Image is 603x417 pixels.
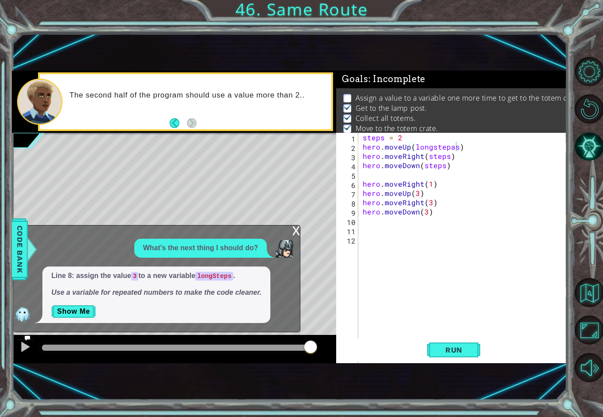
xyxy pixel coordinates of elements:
code: longSteps [195,272,233,281]
div: 4 [338,162,358,171]
em: Use a variable for repeated numbers to make the code cleaner. [51,289,262,296]
p: Assign a value to a variable one more time to get to the totem crate. [356,93,583,103]
img: Player [276,240,293,258]
p: Get to the lamp post. [356,103,427,113]
p: The second half of the program should use a value more than 2.. [69,90,325,100]
span: Code Bank [13,222,27,276]
div: 8 [338,199,358,208]
button: Shift+Enter: Run current code. [427,338,480,361]
span: Goals [342,74,425,85]
button: Next [187,118,197,128]
span: Run [436,346,471,354]
img: AI [14,305,31,323]
img: Check mark for checkbox [343,113,352,120]
span: : Incomplete [368,74,425,84]
button: Ctrl + P: Play [16,339,34,357]
div: 12 [338,236,358,245]
div: 6 [338,180,358,190]
button: Show Me [51,304,96,319]
div: 2 [338,143,358,153]
div: 11 [338,227,358,236]
p: What's the next thing I should do? [143,243,258,253]
p: Line 8: assign the value to a new variable . [51,271,262,281]
code: 3 [131,272,139,281]
div: 9 [338,208,358,218]
div: 10 [338,218,358,227]
p: Move to the totem crate. [356,124,438,133]
div: 5 [338,171,358,180]
div: 1 [338,134,358,143]
div: 3 [338,153,358,162]
div: x [292,225,300,234]
p: Collect all totems. [356,113,416,123]
button: Back [170,118,187,128]
img: Check mark for checkbox [343,103,352,110]
a: Back to Map [576,274,603,311]
img: Check mark for checkbox [343,124,352,131]
div: 7 [338,190,358,199]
